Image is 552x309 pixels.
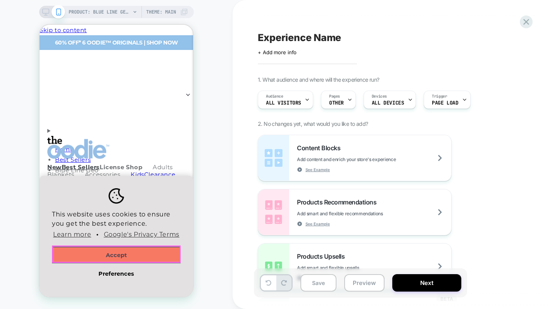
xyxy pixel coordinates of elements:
[266,100,301,106] span: All Visitors
[258,32,341,43] span: Experience Name
[60,139,113,146] summary: License Shop
[8,146,45,154] summary: Blankets
[297,198,380,206] span: Products Recommendations
[297,211,422,216] span: Add smart and flexible recommendations
[297,156,435,162] span: Add content and enrich your store's experience
[12,204,53,215] a: Learn more
[113,139,144,146] summary: Adults
[60,139,103,146] span: License Shop
[329,100,344,106] span: OTHER
[8,111,70,134] img: oodie-logo.png
[8,101,146,111] summary: Menu
[12,185,141,204] span: This website uses cookies to ensure you get the best experience.
[69,163,85,179] img: logo
[305,221,330,227] span: See Example
[258,120,368,127] span: 2. No changes yet, what would you like to add?
[8,146,35,154] span: Blankets
[372,100,404,106] span: ALL DEVICES
[300,274,336,292] button: Save
[344,274,385,292] button: Preview
[258,76,379,83] span: 1. What audience and where will the experience run?
[297,252,348,260] span: Products Upsells
[63,204,141,215] a: Google's Privacy Terms
[91,146,104,154] a: Kids
[297,265,398,271] span: Add smart and flexible upsells
[45,146,91,154] summary: Accessories
[16,12,138,24] span: 60% OFF* 6 OODIE™ ORIGINALS | SHOP NOW
[392,274,461,292] button: Next
[372,94,387,99] span: Devices
[329,94,340,99] span: Pages
[57,205,59,215] span: ●
[113,139,133,146] span: Adults
[258,49,297,55] span: + Add more info
[432,100,458,106] span: Page Load
[432,94,447,99] span: Trigger
[266,94,283,99] span: Audience
[12,240,141,257] button: Preferences
[22,139,60,146] a: Best Sellers
[146,6,176,18] span: Theme: MAIN
[45,146,81,154] span: Accessories
[8,139,22,146] a: New
[305,167,330,172] span: See Example
[69,6,131,18] span: PRODUCT: Blue Line Geo [cloud summer dressing gown]
[297,144,344,152] span: Content Blocks
[12,222,141,239] button: Accept
[105,146,136,154] a: Clearance
[4,3,23,22] button: Gorgias live chat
